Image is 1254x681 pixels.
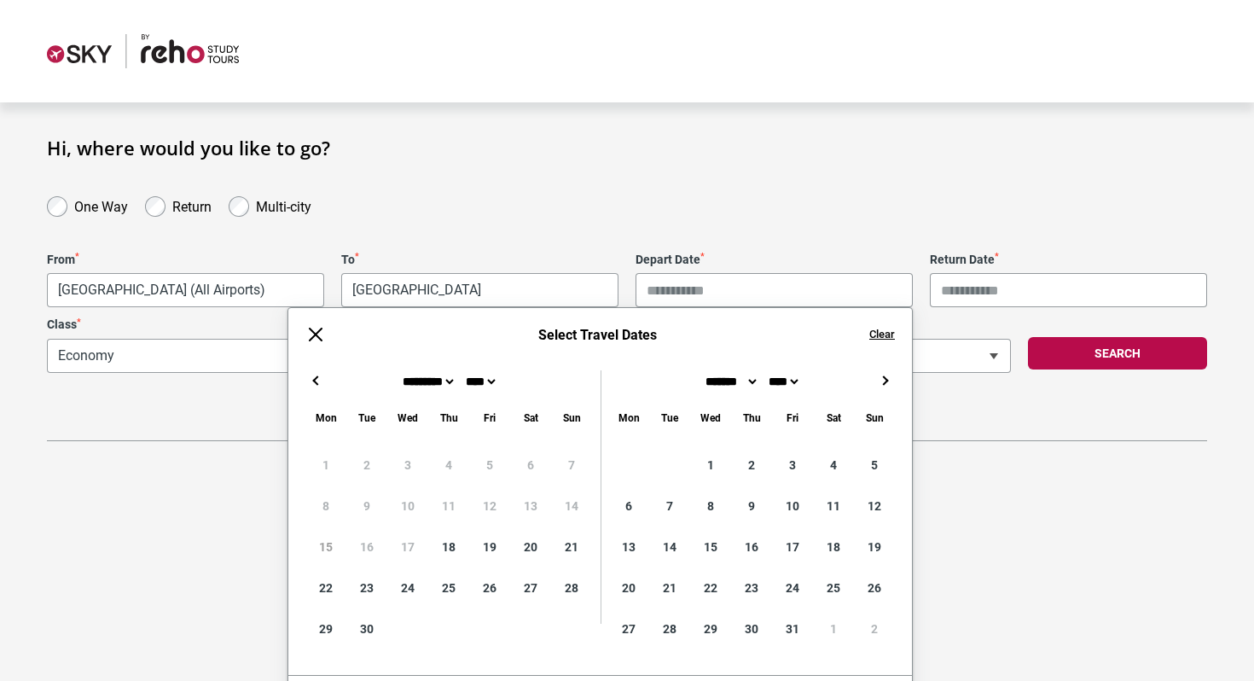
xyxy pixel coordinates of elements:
[469,527,510,567] div: 19
[305,408,346,428] div: Monday
[731,445,772,486] div: 2
[690,567,731,608] div: 22
[854,567,895,608] div: 26
[731,527,772,567] div: 16
[731,567,772,608] div: 23
[649,567,690,608] div: 21
[47,253,324,267] label: From
[813,408,854,428] div: Saturday
[172,195,212,215] label: Return
[47,273,324,307] span: Melbourne, Australia
[74,195,128,215] label: One Way
[813,608,854,649] div: 1
[510,527,551,567] div: 20
[854,408,895,428] div: Sunday
[341,273,618,307] span: Zurich, Switzerland
[510,408,551,428] div: Saturday
[649,527,690,567] div: 14
[690,486,731,527] div: 8
[731,608,772,649] div: 30
[48,274,323,306] span: Melbourne, Australia
[346,567,387,608] div: 23
[342,274,618,306] span: Zurich, Switzerland
[469,567,510,608] div: 26
[48,340,520,372] span: Economy
[551,527,592,567] div: 21
[690,445,731,486] div: 1
[387,408,428,428] div: Wednesday
[854,527,895,567] div: 19
[930,253,1207,267] label: Return Date
[813,527,854,567] div: 18
[1028,337,1207,370] button: Search
[649,486,690,527] div: 7
[772,608,813,649] div: 31
[649,408,690,428] div: Tuesday
[428,408,469,428] div: Thursday
[772,527,813,567] div: 17
[551,567,592,608] div: 28
[305,567,346,608] div: 22
[343,327,852,343] h6: Select Travel Dates
[346,608,387,649] div: 30
[731,486,772,527] div: 9
[387,567,428,608] div: 24
[428,567,469,608] div: 25
[854,486,895,527] div: 12
[551,408,592,428] div: Sunday
[690,408,731,428] div: Wednesday
[428,527,469,567] div: 18
[731,408,772,428] div: Thursday
[47,137,1207,159] h1: Hi, where would you like to go?
[874,370,895,391] button: →
[608,486,649,527] div: 6
[854,608,895,649] div: 2
[869,327,895,342] button: Clear
[305,370,326,391] button: ←
[690,527,731,567] div: 15
[608,567,649,608] div: 20
[608,527,649,567] div: 13
[608,608,649,649] div: 27
[772,408,813,428] div: Friday
[608,408,649,428] div: Monday
[690,608,731,649] div: 29
[772,567,813,608] div: 24
[47,339,520,373] span: Economy
[469,408,510,428] div: Friday
[636,253,913,267] label: Depart Date
[649,608,690,649] div: 28
[813,445,854,486] div: 4
[510,567,551,608] div: 27
[47,317,520,332] label: Class
[346,408,387,428] div: Tuesday
[772,486,813,527] div: 10
[305,608,346,649] div: 29
[341,253,618,267] label: To
[256,195,311,215] label: Multi-city
[813,486,854,527] div: 11
[772,445,813,486] div: 3
[813,567,854,608] div: 25
[854,445,895,486] div: 5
